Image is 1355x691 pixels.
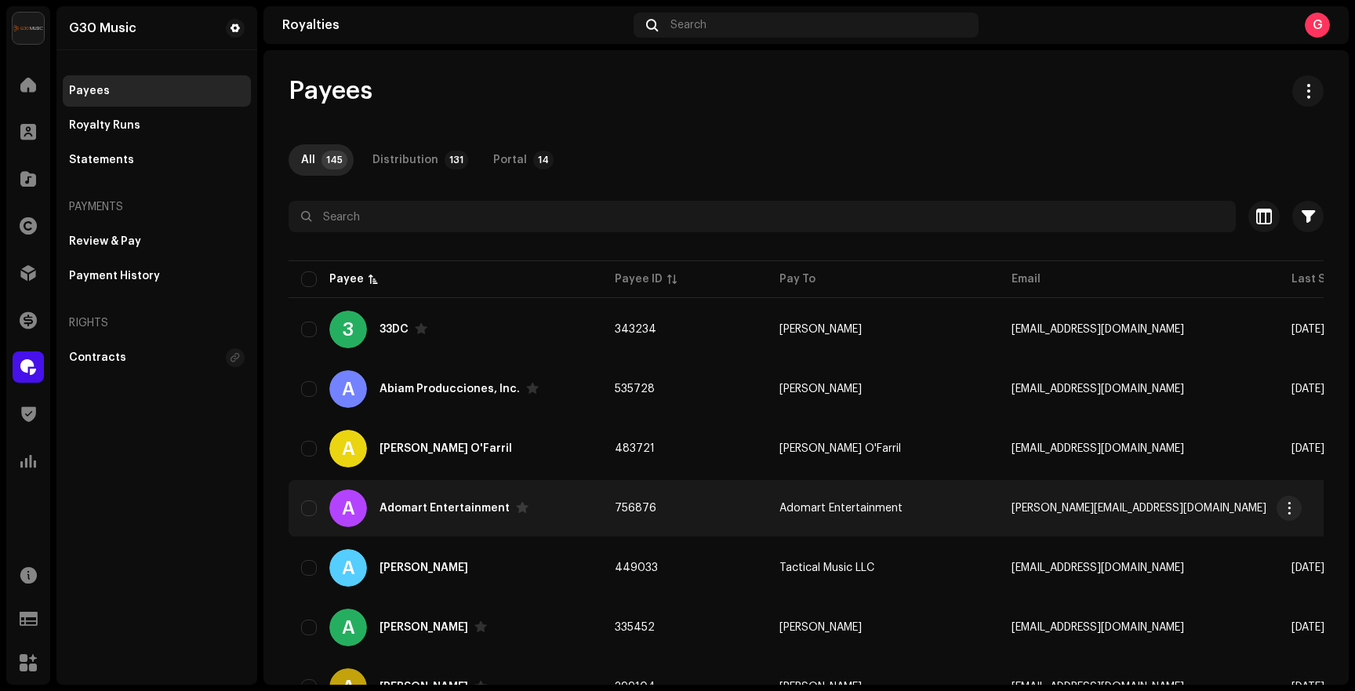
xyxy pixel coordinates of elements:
[779,324,862,335] span: Jose Esquilin
[69,270,160,282] div: Payment History
[779,443,901,454] span: Adiel Quigley O'Farril
[301,144,315,176] div: All
[69,351,126,364] div: Contracts
[670,19,707,31] span: Search
[63,260,251,292] re-m-nav-item: Payment History
[63,226,251,257] re-m-nav-item: Review & Pay
[69,235,141,248] div: Review & Pay
[615,384,655,395] span: 535728
[63,110,251,141] re-m-nav-item: Royalty Runs
[282,19,627,31] div: Royalties
[445,151,468,169] p-badge: 131
[380,562,468,573] div: Albert Marcelino Rodriguez
[1291,562,1324,573] span: Sep 2025
[380,622,468,633] div: Alex Castro
[63,144,251,176] re-m-nav-item: Statements
[63,75,251,107] re-m-nav-item: Payees
[329,549,367,587] div: A
[1305,13,1330,38] div: G
[289,201,1236,232] input: Search
[779,503,903,514] span: Adomart Entertainment
[1291,324,1324,335] span: Sep 2025
[1012,562,1184,573] span: tacticalmusicpublishing@gmail.com
[380,503,510,514] div: Adomart Entertainment
[493,144,527,176] div: Portal
[63,188,251,226] re-a-nav-header: Payments
[1291,384,1324,395] span: Sep 2025
[779,384,862,395] span: Carlos Agosto
[1012,503,1266,514] span: jay.l@adomartentmt.com
[533,151,554,169] p-badge: 14
[779,622,862,633] span: Alex Castro
[615,271,663,287] div: Payee ID
[1012,622,1184,633] span: castroalex059@gmail.com
[380,324,409,335] div: 33DC
[615,562,658,573] span: 449033
[329,311,367,348] div: 3
[69,85,110,97] div: Payees
[380,384,520,395] div: Abiam Producciones, Inc.
[779,562,874,573] span: Tactical Music LLC
[1291,443,1324,454] span: Sep 2025
[615,503,656,514] span: 756876
[69,22,136,35] div: G30 Music
[329,370,367,408] div: A
[615,443,655,454] span: 483721
[615,622,655,633] span: 335452
[63,342,251,373] re-m-nav-item: Contracts
[380,443,512,454] div: Adiel Quigley O'Farril
[329,489,367,527] div: A
[372,144,438,176] div: Distribution
[329,271,364,287] div: Payee
[321,151,347,169] p-badge: 145
[615,324,656,335] span: 343234
[69,119,140,132] div: Royalty Runs
[1291,622,1324,633] span: Sep 2025
[1012,443,1184,454] span: motiononthebeat@gmail.com
[1012,384,1184,395] span: abiampro@gmail.com
[289,75,372,107] span: Payees
[329,609,367,646] div: A
[13,13,44,44] img: 0c83fa6b-fe7a-4d9f-997f-5ab2fec308a3
[1012,324,1184,335] span: invitaciones33dc@gmail.com
[329,430,367,467] div: A
[63,304,251,342] re-a-nav-header: Rights
[69,154,134,166] div: Statements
